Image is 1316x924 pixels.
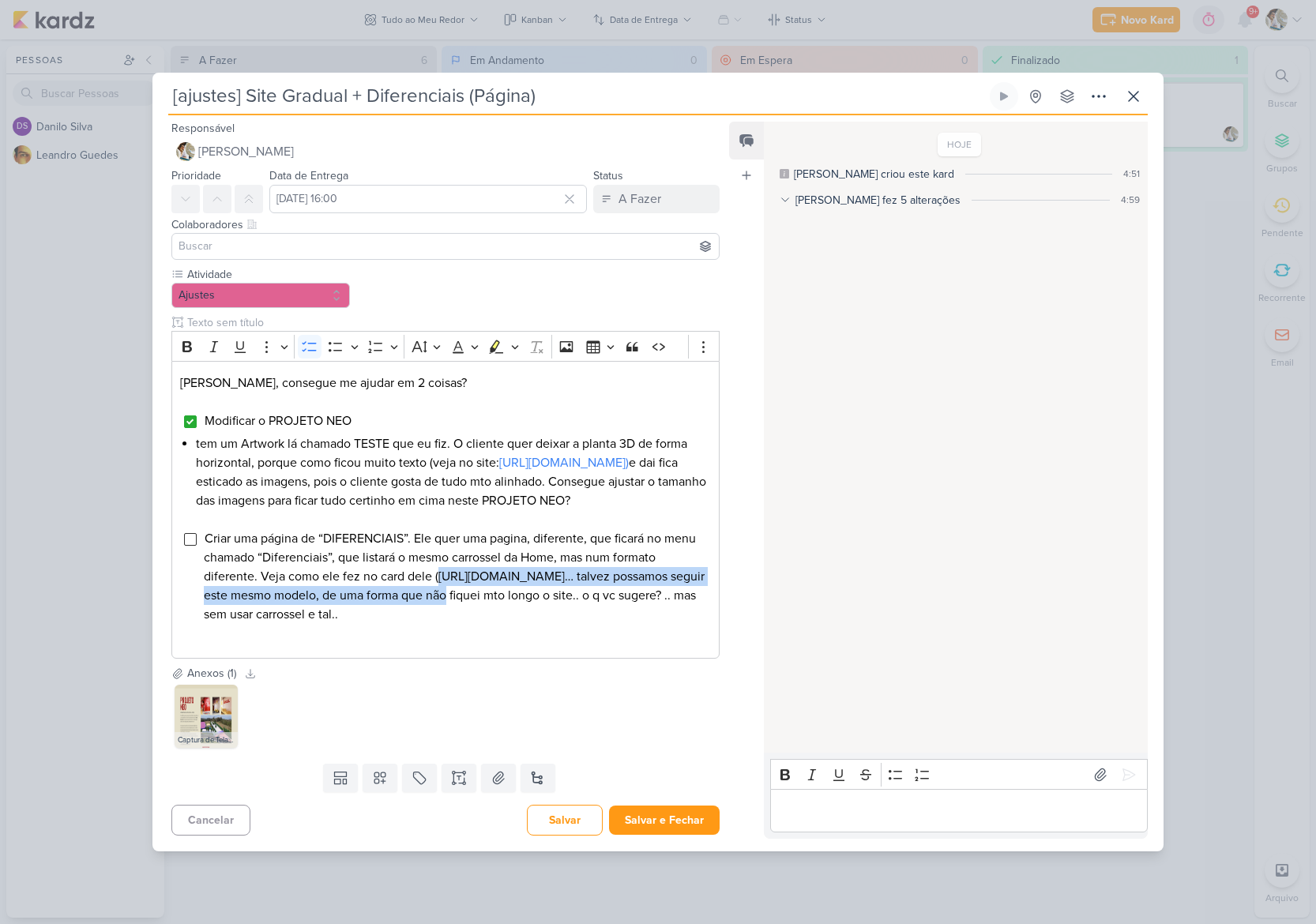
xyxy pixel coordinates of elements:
input: Kard Sem Título [168,82,987,111]
li: tem um Artwork lá chamado TESTE que eu fiz. O cliente quer deixar a planta 3D de forma horizontal... [196,434,711,510]
span: [PERSON_NAME] [198,142,294,161]
button: Salvar e Fechar [609,806,720,835]
div: Captura de Tela [DATE] 08.55.41.png [175,732,238,748]
input: Buscar [175,237,716,256]
label: Data de Entrega [269,169,348,182]
button: Salvar [527,805,603,836]
button: A Fazer [593,185,720,213]
span: Criar uma página de “DIFERENCIAIS”. Ele quer uma pagina, diferente, que ficará no menu chamado “D... [204,531,705,622]
div: Anexos (1) [187,665,236,682]
label: Responsável [171,122,235,135]
div: Ligar relógio [998,90,1010,103]
div: 4:59 [1121,193,1140,207]
div: A Fazer [619,190,661,208]
div: [PERSON_NAME] fez 5 alterações [795,192,961,208]
a: [URL][DOMAIN_NAME]) [499,455,629,471]
button: [PERSON_NAME] [171,137,720,166]
div: Editor toolbar [171,331,720,362]
img: Raphael Simas [176,142,195,161]
div: Editor editing area: main [171,361,720,659]
button: Ajustes [171,283,350,308]
div: Leandro criou este kard [794,166,954,182]
div: 4:51 [1123,167,1140,181]
input: Texto sem título [184,314,720,331]
img: Ni7fFle0aYjJLkOuzBTBwEoOAzmG0LriuSFYULjy.png [175,685,238,748]
label: Atividade [186,266,350,283]
label: Status [593,169,623,182]
input: Select a date [269,185,587,213]
span: Modificar o PROJETO NEO [205,413,352,429]
p: [PERSON_NAME], consegue me ajudar em 2 coisas? [180,374,711,393]
div: Editor editing area: main [770,789,1148,832]
div: Editor toolbar [770,759,1148,790]
label: Prioridade [171,169,221,182]
div: Colaboradores [171,216,720,233]
div: Este log é visível à todos no kard [780,169,789,178]
button: Cancelar [171,805,250,836]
